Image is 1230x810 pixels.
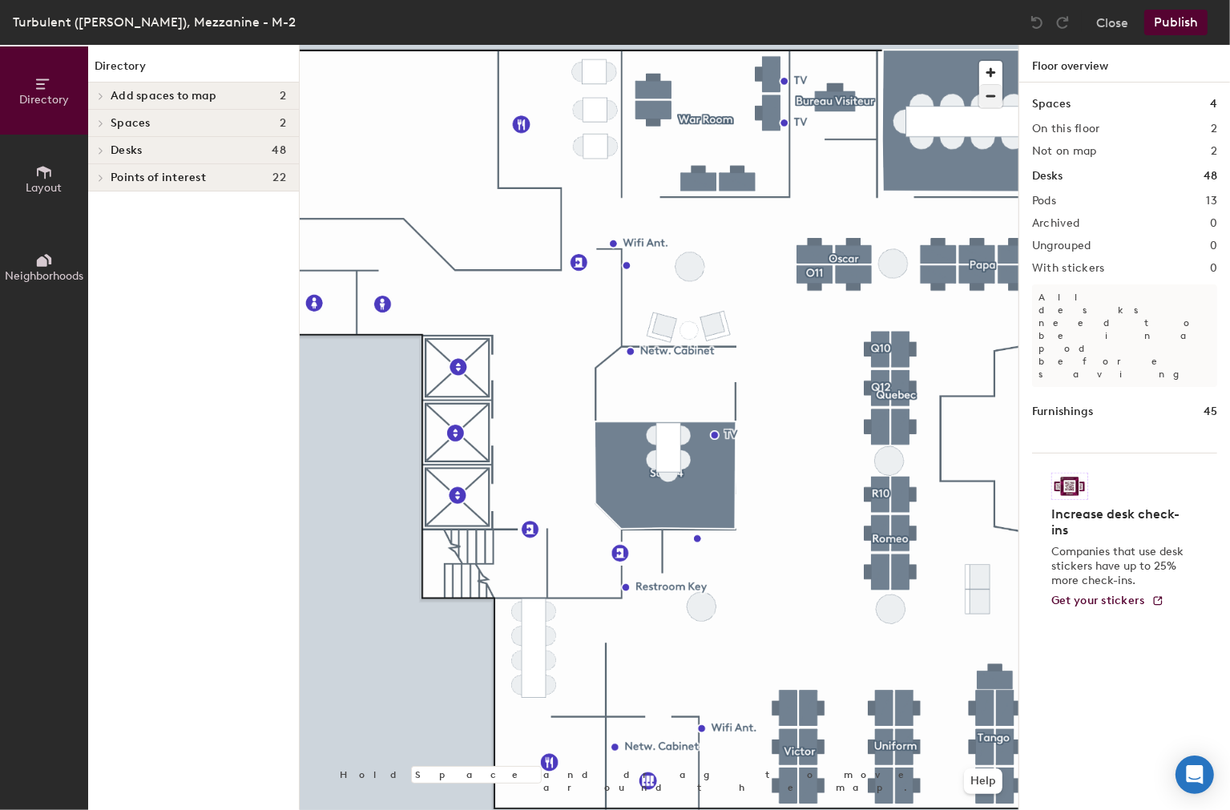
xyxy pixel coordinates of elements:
span: Points of interest [111,171,206,184]
button: Help [964,768,1002,794]
a: Get your stickers [1051,594,1164,608]
h2: Pods [1032,195,1056,208]
span: 22 [272,171,286,184]
span: Neighborhoods [5,269,83,283]
span: 2 [280,90,286,103]
span: Get your stickers [1051,594,1145,607]
h2: Archived [1032,217,1079,230]
h2: 0 [1210,240,1217,252]
h2: With stickers [1032,262,1105,275]
span: 2 [280,117,286,130]
span: Add spaces to map [111,90,217,103]
h2: Not on map [1032,145,1097,158]
h2: Ungrouped [1032,240,1091,252]
h1: Floor overview [1019,45,1230,83]
img: Undo [1029,14,1045,30]
div: Open Intercom Messenger [1176,756,1214,794]
h1: Furnishings [1032,403,1093,421]
h2: 2 [1211,123,1217,135]
h1: 4 [1210,95,1217,113]
h2: 0 [1210,262,1217,275]
h2: On this floor [1032,123,1100,135]
img: Redo [1055,14,1071,30]
img: Sticker logo [1051,473,1088,500]
span: Layout [26,181,63,195]
span: Directory [19,93,69,107]
span: 48 [272,144,286,157]
h1: 45 [1204,403,1217,421]
span: Desks [111,144,142,157]
h1: Directory [88,58,299,83]
h1: 48 [1204,167,1217,185]
h2: 0 [1210,217,1217,230]
p: All desks need to be in a pod before saving [1032,284,1217,387]
h4: Increase desk check-ins [1051,506,1188,538]
button: Publish [1144,10,1208,35]
p: Companies that use desk stickers have up to 25% more check-ins. [1051,545,1188,588]
div: Turbulent ([PERSON_NAME]), Mezzanine - M-2 [13,12,296,32]
h2: 2 [1211,145,1217,158]
h2: 13 [1206,195,1217,208]
button: Close [1096,10,1128,35]
h1: Spaces [1032,95,1071,113]
span: Spaces [111,117,151,130]
h1: Desks [1032,167,1063,185]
